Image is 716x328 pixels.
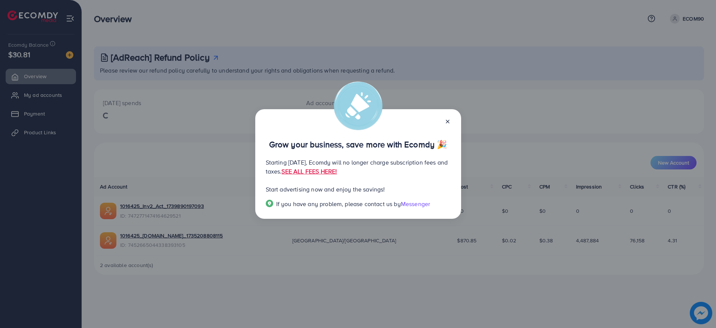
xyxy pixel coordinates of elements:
[266,158,451,176] p: Starting [DATE], Ecomdy will no longer charge subscription fees and taxes.
[281,167,337,175] a: SEE ALL FEES HERE!
[266,140,451,149] p: Grow your business, save more with Ecomdy 🎉
[266,185,451,194] p: Start advertising now and enjoy the savings!
[266,200,273,207] img: Popup guide
[334,82,383,130] img: alert
[276,200,401,208] span: If you have any problem, please contact us by
[401,200,430,208] span: Messenger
